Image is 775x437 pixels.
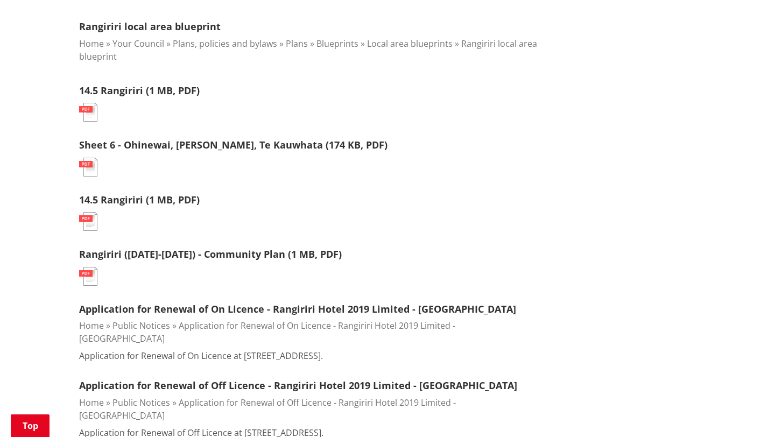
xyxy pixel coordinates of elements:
[79,320,104,332] a: Home
[112,38,164,50] a: Your Council
[79,138,387,151] a: Sheet 6 - Ohinewai, [PERSON_NAME], Te Kauwhata (174 KB, PDF)
[79,38,537,62] a: Rangiriri local area blueprint
[79,379,517,392] a: Application for Renewal of Off Licence - Rangiriri Hotel 2019 Limited - [GEOGRAPHIC_DATA]
[79,212,97,231] img: document-pdf.svg
[79,20,221,33] a: Rangiriri local area blueprint
[79,103,97,122] img: document-pdf.svg
[79,193,200,206] a: 14.5 Rangiriri (1 MB, PDF)
[79,248,342,260] a: Rangiriri ([DATE]-[DATE]) - Community Plan (1 MB, PDF)
[286,38,308,50] a: Plans
[79,158,97,177] img: document-pdf.svg
[725,392,764,431] iframe: Messenger Launcher
[11,414,50,437] a: Top
[173,38,277,50] a: Plans, policies and bylaws
[316,38,358,50] a: Blueprints
[79,320,455,344] a: Application for Renewal of On Licence - Rangiriri Hotel 2019 Limited - [GEOGRAPHIC_DATA]
[79,84,200,97] a: 14.5 Rangiriri (1 MB, PDF)
[367,38,453,50] a: Local area blueprints
[79,397,104,408] a: Home
[79,267,97,286] img: document-pdf.svg
[112,320,170,332] a: Public Notices
[79,349,323,362] p: Application for Renewal of On Licence at [STREET_ADDRESS].
[112,397,170,408] a: Public Notices
[79,38,104,50] a: Home
[79,397,456,421] a: Application for Renewal of Off Licence - Rangiriri Hotel 2019 Limited - [GEOGRAPHIC_DATA]
[79,302,516,315] a: Application for Renewal of On Licence - Rangiriri Hotel 2019 Limited - [GEOGRAPHIC_DATA]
